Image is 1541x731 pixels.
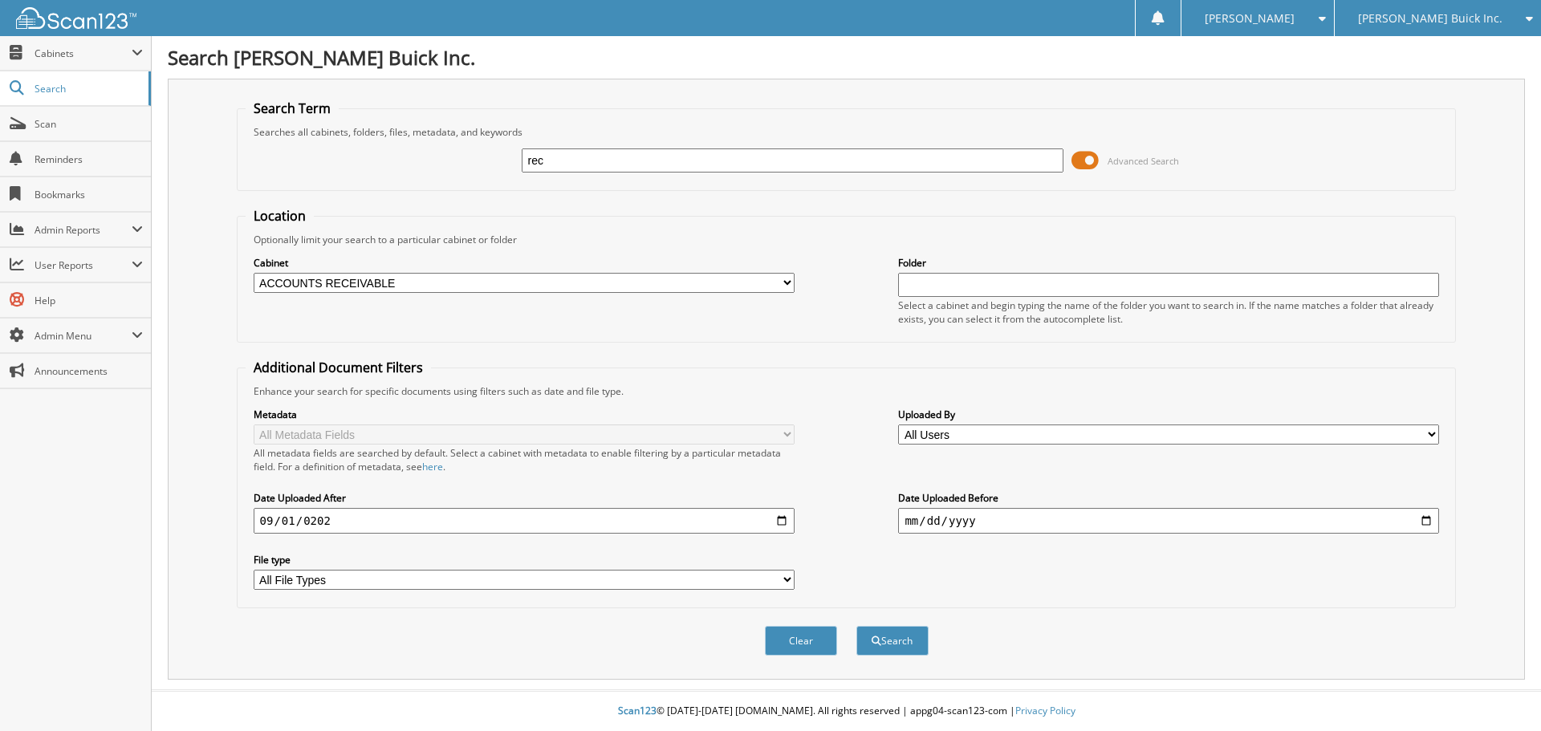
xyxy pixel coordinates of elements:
a: here [422,460,443,473]
span: Admin Reports [35,223,132,237]
div: Select a cabinet and begin typing the name of the folder you want to search in. If the name match... [898,298,1439,326]
img: scan123-logo-white.svg [16,7,136,29]
span: Scan [35,117,143,131]
span: User Reports [35,258,132,272]
label: Folder [898,256,1439,270]
label: File type [254,553,795,567]
span: Search [35,82,140,95]
div: All metadata fields are searched by default. Select a cabinet with metadata to enable filtering b... [254,446,795,473]
div: Optionally limit your search to a particular cabinet or folder [246,233,1448,246]
h1: Search [PERSON_NAME] Buick Inc. [168,44,1525,71]
span: Help [35,294,143,307]
span: [PERSON_NAME] Buick Inc. [1358,14,1502,23]
div: Enhance your search for specific documents using filters such as date and file type. [246,384,1448,398]
span: Announcements [35,364,143,378]
span: Reminders [35,152,143,166]
input: start [254,508,795,534]
label: Date Uploaded After [254,491,795,505]
input: end [898,508,1439,534]
legend: Search Term [246,99,339,117]
span: [PERSON_NAME] [1205,14,1295,23]
a: Privacy Policy [1015,704,1075,717]
label: Uploaded By [898,408,1439,421]
div: Searches all cabinets, folders, files, metadata, and keywords [246,125,1448,139]
button: Clear [765,626,837,656]
span: Scan123 [618,704,657,717]
div: © [DATE]-[DATE] [DOMAIN_NAME]. All rights reserved | appg04-scan123-com | [152,692,1541,731]
span: Advanced Search [1108,155,1179,167]
span: Admin Menu [35,329,132,343]
label: Date Uploaded Before [898,491,1439,505]
button: Search [856,626,929,656]
label: Metadata [254,408,795,421]
span: Cabinets [35,47,132,60]
iframe: Chat Widget [1461,654,1541,731]
legend: Additional Document Filters [246,359,431,376]
legend: Location [246,207,314,225]
span: Bookmarks [35,188,143,201]
label: Cabinet [254,256,795,270]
